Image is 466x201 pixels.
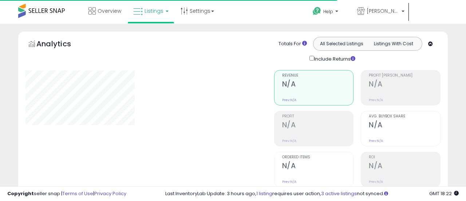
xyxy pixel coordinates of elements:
small: Prev: N/A [282,98,296,102]
span: [PERSON_NAME] Alley LLC [367,7,399,15]
small: Prev: N/A [282,179,296,184]
h2: N/A [369,80,440,90]
a: 1 listing [256,190,272,197]
small: Prev: N/A [369,98,383,102]
i: Get Help [312,7,321,16]
h2: N/A [282,80,354,90]
span: Help [323,8,333,15]
h2: N/A [369,162,440,171]
span: Listings [145,7,163,15]
a: Help [307,1,351,24]
span: Profit [PERSON_NAME] [369,74,440,78]
span: Overview [98,7,121,15]
div: seller snap | | [7,190,126,197]
a: 3 active listings [321,190,357,197]
small: Prev: N/A [369,179,383,184]
span: Avg. Buybox Share [369,115,440,119]
span: ROI [369,155,440,159]
h2: N/A [282,162,354,171]
a: Privacy Policy [94,190,126,197]
button: All Selected Listings [315,39,368,49]
button: Listings With Cost [367,39,420,49]
div: Include Returns [304,54,364,63]
h2: N/A [282,121,354,131]
small: Prev: N/A [369,139,383,143]
h2: N/A [369,121,440,131]
div: Last InventoryLab Update: 3 hours ago, requires user action, not synced. [165,190,459,197]
div: Totals For [279,40,307,47]
strong: Copyright [7,190,34,197]
small: Prev: N/A [282,139,296,143]
span: Profit [282,115,354,119]
span: Ordered Items [282,155,354,159]
span: Revenue [282,74,354,78]
h5: Analytics [36,39,85,51]
span: 2025-08-12 18:22 GMT [429,190,459,197]
i: Click here to read more about un-synced listings. [384,191,388,196]
a: Terms of Use [62,190,93,197]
